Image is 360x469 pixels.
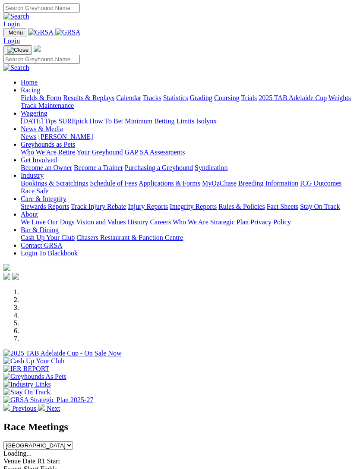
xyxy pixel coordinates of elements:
[38,133,93,140] a: [PERSON_NAME]
[90,117,123,125] a: How To Bet
[163,94,188,101] a: Statistics
[3,64,29,72] img: Search
[3,405,38,412] a: Previous
[21,218,74,226] a: We Love Our Dogs
[214,94,240,101] a: Coursing
[58,117,88,125] a: SUREpick
[202,179,237,187] a: MyOzChase
[63,94,114,101] a: Results & Replays
[21,133,357,141] div: News & Media
[71,203,126,210] a: Track Injury Rebate
[21,249,78,257] a: Login To Blackbook
[3,450,32,457] span: Loading...
[3,388,50,396] img: Stay On Track
[210,218,249,226] a: Strategic Plan
[90,179,137,187] a: Schedule of Fees
[21,94,61,101] a: Fields & Form
[3,349,122,357] img: 2025 TAB Adelaide Cup - On Sale Now
[328,94,351,101] a: Weights
[74,164,123,171] a: Become a Trainer
[300,203,340,210] a: Stay On Track
[21,211,38,218] a: About
[21,125,63,132] a: News & Media
[34,45,41,52] img: logo-grsa-white.png
[21,187,48,195] a: Race Safe
[3,37,20,44] a: Login
[21,164,72,171] a: Become an Owner
[116,94,141,101] a: Calendar
[21,86,40,94] a: Racing
[21,133,36,140] a: News
[3,3,80,13] input: Search
[12,405,36,412] span: Previous
[28,28,54,36] img: GRSA
[238,179,298,187] a: Breeding Information
[300,179,341,187] a: ICG Outcomes
[21,102,74,109] a: Track Maintenance
[170,203,217,210] a: Integrity Reports
[128,203,168,210] a: Injury Reports
[241,94,257,101] a: Trials
[21,148,357,156] div: Greyhounds as Pets
[3,373,66,381] img: Greyhounds As Pets
[21,110,47,117] a: Wagering
[22,457,35,465] span: Date
[173,218,208,226] a: Who We Are
[150,218,171,226] a: Careers
[47,405,60,412] span: Next
[21,164,357,172] div: Get Involved
[58,148,123,156] a: Retire Your Greyhound
[259,94,327,101] a: 2025 TAB Adelaide Cup
[267,203,298,210] a: Fact Sheets
[76,234,183,241] a: Chasers Restaurant & Function Centre
[3,404,10,411] img: chevron-left-pager-white.svg
[21,242,62,249] a: Contact GRSA
[3,28,26,37] button: Toggle navigation
[21,141,75,148] a: Greyhounds as Pets
[3,381,51,388] img: Industry Links
[3,264,10,271] img: logo-grsa-white.png
[3,273,10,280] img: facebook.svg
[125,117,194,125] a: Minimum Betting Limits
[21,234,357,242] div: Bar & Dining
[21,226,59,233] a: Bar & Dining
[38,405,60,412] a: Next
[21,79,38,86] a: Home
[143,94,161,101] a: Tracks
[218,203,265,210] a: Rules & Policies
[21,148,57,156] a: Who We Are
[3,13,29,20] img: Search
[21,179,88,187] a: Bookings & Scratchings
[3,45,32,55] button: Toggle navigation
[21,117,357,125] div: Wagering
[3,421,357,433] h2: Race Meetings
[21,172,44,179] a: Industry
[9,29,23,36] span: Menu
[21,179,357,195] div: Industry
[190,94,212,101] a: Grading
[195,164,227,171] a: Syndication
[127,218,148,226] a: History
[55,28,81,36] img: GRSA
[21,94,357,110] div: Racing
[125,148,185,156] a: GAP SA Assessments
[21,203,357,211] div: Care & Integrity
[37,457,60,465] span: R1 Start
[21,234,75,241] a: Cash Up Your Club
[3,55,80,64] input: Search
[21,203,69,210] a: Stewards Reports
[3,20,20,28] a: Login
[38,404,45,411] img: chevron-right-pager-white.svg
[12,273,19,280] img: twitter.svg
[3,357,64,365] img: Cash Up Your Club
[139,179,200,187] a: Applications & Forms
[76,218,126,226] a: Vision and Values
[21,117,57,125] a: [DATE] Tips
[196,117,217,125] a: Isolynx
[21,195,66,202] a: Care & Integrity
[125,164,193,171] a: Purchasing a Greyhound
[3,457,21,465] span: Venue
[250,218,291,226] a: Privacy Policy
[21,218,357,226] div: About
[7,47,28,54] img: Close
